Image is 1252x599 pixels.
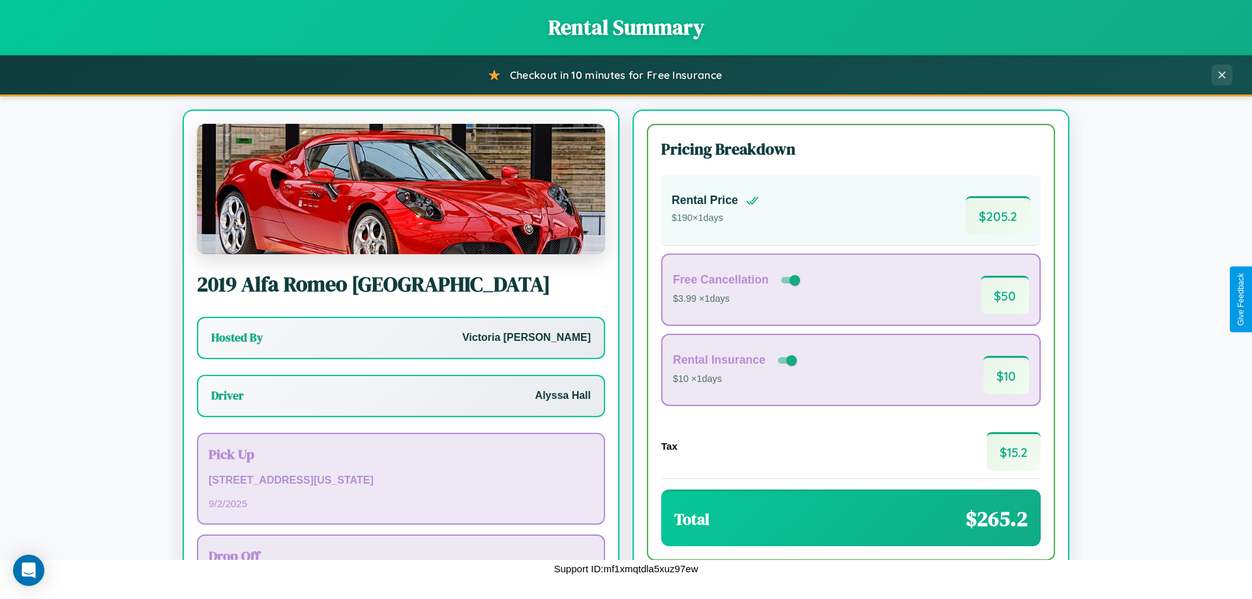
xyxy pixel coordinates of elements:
p: Support ID: mf1xmqtdla5xuz97ew [554,560,698,577]
h3: Hosted By [211,330,263,345]
h3: Total [674,508,709,530]
span: $ 15.2 [987,432,1041,471]
h4: Tax [661,441,678,452]
span: Checkout in 10 minutes for Free Insurance [510,68,722,81]
div: Open Intercom Messenger [13,555,44,586]
h1: Rental Summary [13,13,1239,42]
h4: Rental Price [672,194,738,207]
h4: Free Cancellation [673,273,769,287]
h4: Rental Insurance [673,353,766,367]
p: Victoria [PERSON_NAME] [462,329,591,347]
p: $ 190 × 1 days [672,210,759,227]
h2: 2019 Alfa Romeo [GEOGRAPHIC_DATA] [197,270,605,299]
h3: Pick Up [209,445,593,463]
p: 9 / 2 / 2025 [209,495,593,512]
p: Alyssa Hall [535,387,591,405]
span: $ 265.2 [966,504,1028,533]
img: Alfa Romeo Milano [197,124,605,254]
p: [STREET_ADDRESS][US_STATE] [209,471,593,490]
span: $ 50 [981,276,1029,314]
span: $ 10 [983,356,1029,394]
h3: Driver [211,388,244,403]
h3: Drop Off [209,546,593,565]
p: $3.99 × 1 days [673,291,803,308]
div: Give Feedback [1236,273,1245,326]
p: $10 × 1 days [673,371,799,388]
span: $ 205.2 [966,196,1030,235]
h3: Pricing Breakdown [661,138,1041,160]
